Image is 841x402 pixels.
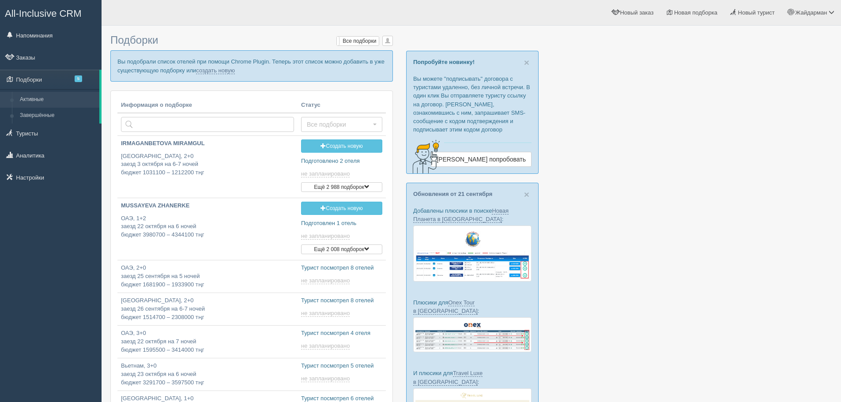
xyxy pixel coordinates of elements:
[121,202,294,210] p: MUSSAYEVA ZHANERKE
[16,92,99,108] a: Активные
[75,75,82,82] span: 5
[110,34,158,46] span: Подборки
[301,297,382,305] p: Турист посмотрел 8 отелей
[5,8,82,19] span: All-Inclusive CRM
[298,98,386,113] th: Статус
[413,58,532,66] p: Попробуйте новинку!
[117,358,298,391] a: Вьетнам, 3+0заезд 23 октября на 6 ночейбюджет 3291700 – 3597500 тңг
[117,260,298,293] a: ОАЭ, 2+0заезд 25 сентября на 5 ночейбюджет 1681900 – 1933900 тңг
[301,277,350,284] span: не запланировано
[301,233,351,240] a: не запланировано
[738,9,775,16] span: Новый турист
[413,369,532,386] p: И плюсики для :
[301,202,382,215] a: Создать новую
[117,326,298,358] a: ОАЭ, 3+0заезд 22 октября на 7 ночейбюджет 1595500 – 3414000 тңг
[301,219,382,228] p: Подготовлен 1 отель
[301,342,351,349] a: не запланировано
[117,198,298,246] a: MUSSAYEVA ZHANERKE ОАЭ, 1+2заезд 22 октября на 6 ночейбюджет 3980700 – 4344100 тңг
[301,362,382,370] p: Турист посмотрел 5 отелей
[524,189,529,199] span: ×
[301,244,382,254] button: Ещё 2 008 подборок
[121,362,294,387] p: Вьетнам, 3+0 заезд 23 октября на 6 ночей бюджет 3291700 – 3597500 тңг
[121,117,294,132] input: Поиск по стране или туристу
[413,75,532,134] p: Вы можете "подписывать" договора с туристами удаленно, без личной встречи. В один клик Вы отправл...
[301,264,382,272] p: Турист посмотрел 8 отелей
[431,152,532,167] a: [PERSON_NAME] попробовать
[0,0,101,25] a: All-Inclusive CRM
[413,370,483,385] a: Travel Luxe в [GEOGRAPHIC_DATA]
[413,191,492,197] a: Обновления от 21 сентября
[121,214,294,239] p: ОАЭ, 1+2 заезд 22 октября на 6 ночей бюджет 3980700 – 4344100 тңг
[121,297,294,321] p: [GEOGRAPHIC_DATA], 2+0 заезд 26 сентября на 6-7 ночей бюджет 1514700 – 2308000 тңг
[413,207,532,223] p: Добавлены плюсики в поиске :
[413,317,532,352] img: onex-tour-proposal-crm-for-travel-agency.png
[121,139,294,148] p: IRMAGANBETOVA MIRAMGUL
[117,98,298,113] th: Информация о подборке
[117,293,298,325] a: [GEOGRAPHIC_DATA], 2+0заезд 26 сентября на 6-7 ночейбюджет 1514700 – 2308000 тңг
[620,9,653,16] span: Новый заказ
[337,37,379,45] label: Все подборки
[524,58,529,67] button: Close
[301,117,382,132] button: Все подборки
[301,139,382,153] a: Создать новую
[795,9,827,16] span: Жайдарман
[307,120,371,129] span: Все подборки
[301,170,351,177] a: не запланировано
[301,157,382,165] p: Подготовлено 2 отеля
[301,170,350,177] span: не запланировано
[121,264,294,289] p: ОАЭ, 2+0 заезд 25 сентября на 5 ночей бюджет 1681900 – 1933900 тңг
[121,152,294,177] p: [GEOGRAPHIC_DATA], 2+0 заезд 3 октября на 6-7 ночей бюджет 1031100 – 1212200 тңг
[301,375,350,382] span: не запланировано
[121,329,294,354] p: ОАЭ, 3+0 заезд 22 октября на 7 ночей бюджет 1595500 – 3414000 тңг
[413,225,532,281] img: new-planet-%D0%BF%D1%96%D0%B4%D0%B1%D1%96%D1%80%D0%BA%D0%B0-%D1%81%D1%80%D0%BC-%D0%B4%D0%BB%D1%8F...
[301,342,350,349] span: не запланировано
[117,136,298,184] a: IRMAGANBETOVA MIRAMGUL [GEOGRAPHIC_DATA], 2+0заезд 3 октября на 6-7 ночейбюджет 1031100 – 1212200...
[524,190,529,199] button: Close
[524,57,529,68] span: ×
[301,375,351,382] a: не запланировано
[413,298,532,315] p: Плюсики для :
[301,233,350,240] span: не запланировано
[301,329,382,338] p: Турист посмотрел 4 отеля
[407,139,442,174] img: creative-idea-2907357.png
[16,108,99,124] a: Завершённые
[301,182,382,192] button: Ещё 2 988 подборок
[301,310,350,317] span: не запланировано
[301,310,351,317] a: не запланировано
[196,67,235,74] a: создать новую
[301,277,351,284] a: не запланировано
[674,9,717,16] span: Новая подборка
[110,50,393,81] p: Вы подобрали список отелей при помощи Chrome Plugin. Теперь этот список можно добавить в уже суще...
